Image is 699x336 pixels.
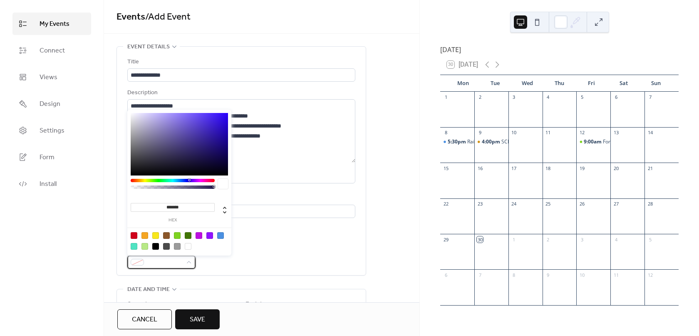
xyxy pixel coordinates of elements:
[511,272,517,278] div: 8
[12,93,91,115] a: Design
[545,94,551,100] div: 4
[511,236,517,243] div: 1
[145,8,191,26] span: / Add Event
[647,130,653,136] div: 14
[175,309,220,329] button: Save
[447,75,479,92] div: Mon
[579,236,585,243] div: 3
[545,130,551,136] div: 11
[40,179,57,189] span: Install
[196,232,202,239] div: #BD10E0
[40,99,60,109] span: Design
[613,94,619,100] div: 6
[579,272,585,278] div: 10
[545,201,551,207] div: 25
[640,75,672,92] div: Sun
[501,138,582,145] div: SCD Board of Supervisors Meeting
[579,165,585,171] div: 19
[190,315,205,325] span: Save
[131,243,137,250] div: #50E3C2
[474,138,508,145] div: SCD Board of Supervisors Meeting
[185,232,191,239] div: #417505
[477,272,483,278] div: 7
[448,138,467,145] span: 5:30pm
[206,232,213,239] div: #9013FE
[613,130,619,136] div: 13
[217,232,224,239] div: #4A90E2
[482,138,501,145] span: 4:00pm
[579,201,585,207] div: 26
[440,138,474,145] div: Rain Barrel Workshop: Retrofitting & Linking Two Barrels
[613,165,619,171] div: 20
[511,94,517,100] div: 3
[443,272,449,278] div: 6
[511,130,517,136] div: 10
[152,243,159,250] div: #000000
[443,165,449,171] div: 15
[647,94,653,100] div: 7
[440,45,679,55] div: [DATE]
[40,19,69,29] span: My Events
[40,73,57,83] span: Views
[545,236,551,243] div: 2
[127,300,156,310] div: Start date
[117,309,172,329] button: Cancel
[12,173,91,195] a: Install
[12,146,91,168] a: Form
[511,75,543,92] div: Wed
[575,75,607,92] div: Fri
[477,130,483,136] div: 9
[479,75,511,92] div: Tue
[647,165,653,171] div: 21
[127,88,354,98] div: Description
[131,218,215,223] label: hex
[141,243,148,250] div: #B8E986
[603,138,640,145] div: Forestry [DATE]
[647,272,653,278] div: 12
[647,236,653,243] div: 5
[12,39,91,62] a: Connect
[131,232,137,239] div: #D0021B
[127,285,170,295] span: Date and time
[185,243,191,250] div: #FFFFFF
[174,232,181,239] div: #7ED321
[477,94,483,100] div: 2
[613,236,619,243] div: 4
[613,272,619,278] div: 11
[443,94,449,100] div: 1
[545,165,551,171] div: 18
[116,8,145,26] a: Events
[443,130,449,136] div: 8
[511,201,517,207] div: 24
[607,75,640,92] div: Sat
[127,57,354,67] div: Title
[579,130,585,136] div: 12
[12,119,91,142] a: Settings
[477,165,483,171] div: 16
[40,46,65,56] span: Connect
[647,201,653,207] div: 28
[163,243,170,250] div: #4A4A4A
[443,201,449,207] div: 22
[477,236,483,243] div: 30
[174,243,181,250] div: #9B9B9B
[613,201,619,207] div: 27
[584,138,603,145] span: 9:00am
[141,232,148,239] div: #F5A623
[511,165,517,171] div: 17
[245,300,272,310] div: End date
[576,138,610,145] div: Forestry Field Day
[12,66,91,88] a: Views
[40,153,55,163] span: Form
[443,236,449,243] div: 29
[127,42,170,52] span: Event details
[163,232,170,239] div: #8B572A
[545,272,551,278] div: 9
[543,75,575,92] div: Thu
[12,13,91,35] a: My Events
[132,315,157,325] span: Cancel
[127,193,354,203] div: Location
[579,94,585,100] div: 5
[477,201,483,207] div: 23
